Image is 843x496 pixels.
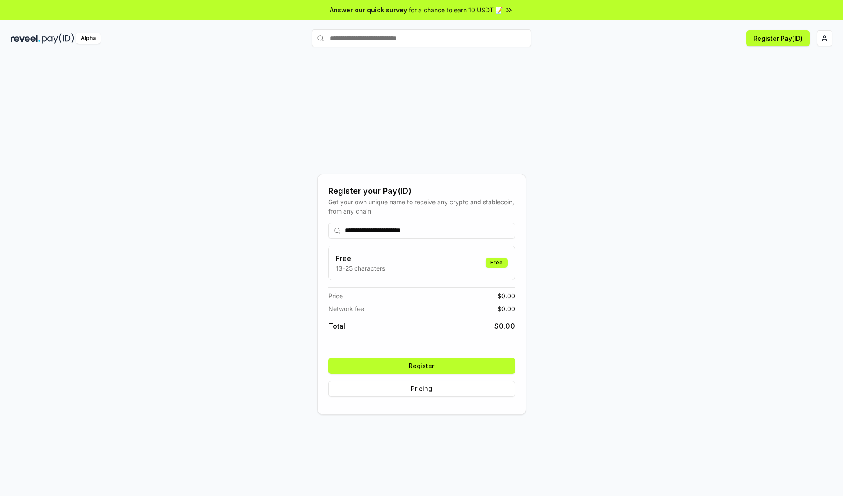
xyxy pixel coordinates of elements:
[11,33,40,44] img: reveel_dark
[328,321,345,331] span: Total
[746,30,810,46] button: Register Pay(ID)
[328,197,515,216] div: Get your own unique name to receive any crypto and stablecoin, from any chain
[328,304,364,313] span: Network fee
[76,33,101,44] div: Alpha
[494,321,515,331] span: $ 0.00
[497,291,515,300] span: $ 0.00
[486,258,508,268] div: Free
[328,358,515,374] button: Register
[336,253,385,264] h3: Free
[330,5,407,14] span: Answer our quick survey
[336,264,385,273] p: 13-25 characters
[328,381,515,397] button: Pricing
[328,291,343,300] span: Price
[328,185,515,197] div: Register your Pay(ID)
[409,5,503,14] span: for a chance to earn 10 USDT 📝
[497,304,515,313] span: $ 0.00
[42,33,74,44] img: pay_id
